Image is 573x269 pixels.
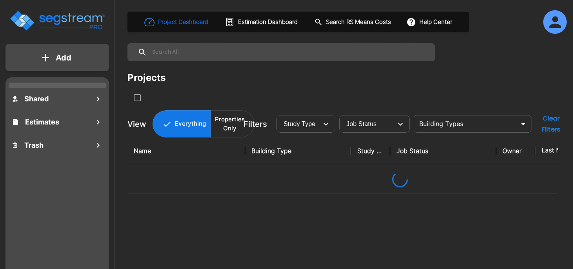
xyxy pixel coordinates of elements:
img: Logo [9,9,105,32]
input: Building Types [416,119,516,130]
p: Everything [175,119,206,128]
th: Name [127,137,245,165]
th: Study Type [351,137,390,165]
h1: Estimation Dashboard [238,18,298,27]
p: Filters [244,118,267,130]
div: Projects [127,71,166,85]
button: Project Dashboard [141,13,213,31]
p: View [127,118,146,130]
button: Open [518,119,529,130]
span: Study Type [284,121,315,127]
h1: Search RS Means Costs [326,18,391,27]
button: SelectAll [129,90,145,106]
h1: Project Dashboard [158,18,208,27]
th: Job Status [390,137,496,165]
button: Estimation Dashboard [222,14,302,30]
button: Clear Filters [535,111,567,137]
input: Search All [147,43,431,61]
button: Help Center [405,15,455,29]
button: Everything [153,110,211,137]
span: Job Status [346,121,377,127]
h1: Trash [24,140,44,150]
th: Building Type [245,137,351,165]
button: Properties Only [210,110,255,137]
p: Properties Only [215,115,245,133]
h1: Estimates [25,117,59,127]
div: Select [341,113,393,135]
h1: Shared [24,93,49,104]
div: Select [278,113,318,135]
div: Platform [153,110,255,137]
p: Add [56,52,71,64]
th: Owner [496,137,535,165]
button: Search RS Means Costs [311,15,395,30]
button: Add [5,46,109,69]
